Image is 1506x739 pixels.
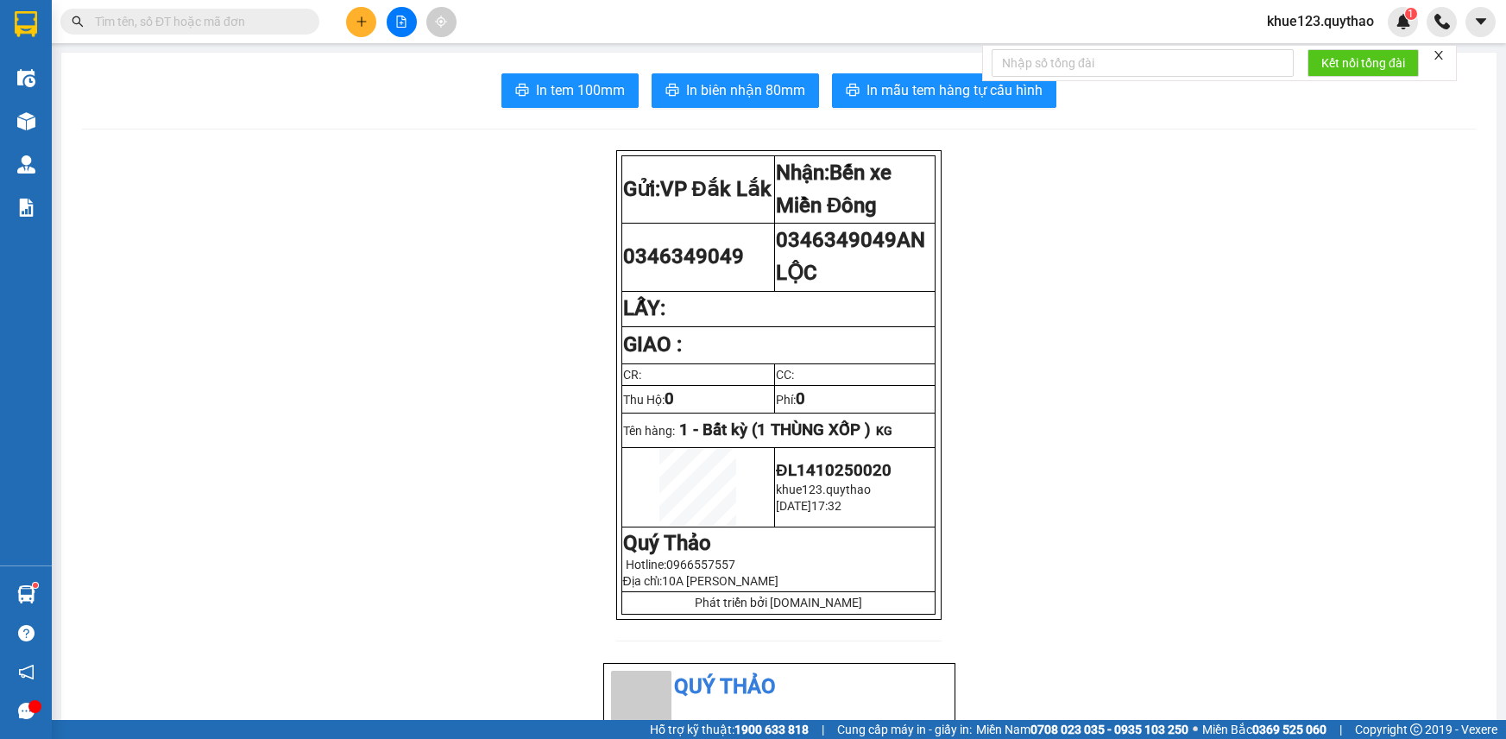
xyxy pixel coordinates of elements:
span: 0966557557 [666,558,735,572]
span: copyright [1410,723,1422,736]
li: Quý Thảo [611,671,948,704]
td: CR: [621,363,775,385]
span: 0346349049 [776,228,925,285]
span: [DATE] [776,499,811,513]
button: aim [426,7,457,37]
input: Tìm tên, số ĐT hoặc mã đơn [95,12,299,31]
span: printer [846,83,860,99]
span: aim [435,16,447,28]
img: solution-icon [17,199,35,217]
td: Phát triển bởi [DOMAIN_NAME] [621,591,935,614]
span: 1 - Bất kỳ (1 THÙNG XỐP ) [679,420,871,439]
td: Phí: [775,385,936,413]
strong: Quý Thảo [623,531,711,555]
span: Địa chỉ: [623,574,778,588]
img: warehouse-icon [17,69,35,87]
span: ĐL1410250020 [776,461,891,480]
span: close [1433,49,1445,61]
button: plus [346,7,376,37]
span: Cung cấp máy in - giấy in: [837,720,972,739]
strong: 0708 023 035 - 0935 103 250 [1030,723,1188,736]
span: question-circle [18,625,35,641]
span: printer [515,83,529,99]
span: KG [876,424,892,438]
sup: 1 [1405,8,1417,20]
button: caret-down [1465,7,1496,37]
span: In tem 100mm [536,79,625,101]
span: notification [18,664,35,680]
span: search [72,16,84,28]
span: khue123.quythao [1253,10,1388,32]
sup: 1 [33,583,38,588]
img: warehouse-icon [17,585,35,603]
img: icon-new-feature [1396,14,1411,29]
strong: Nhận: [776,161,892,218]
span: message [18,703,35,719]
span: plus [356,16,368,28]
span: ⚪️ [1193,726,1198,733]
span: Bến xe Miền Đông [776,161,892,218]
span: | [822,720,824,739]
strong: 1900 633 818 [734,723,809,736]
strong: 0369 525 060 [1252,723,1326,736]
span: Miền Nam [976,720,1188,739]
span: caret-down [1473,14,1489,29]
input: Nhập số tổng đài [992,49,1294,77]
span: 10A [PERSON_NAME] [662,574,778,588]
span: 17:32 [811,499,841,513]
span: printer [665,83,679,99]
span: 0 [796,389,805,408]
button: printerIn mẫu tem hàng tự cấu hình [832,73,1056,108]
img: warehouse-icon [17,155,35,174]
td: CC: [775,363,936,385]
img: logo-vxr [15,11,37,37]
span: khue123.quythao [776,483,871,496]
strong: LẤY: [623,296,665,320]
strong: GIAO : [623,332,682,357]
button: printerIn tem 100mm [501,73,639,108]
span: 0346349049 [623,244,744,268]
span: Kết nối tổng đài [1321,54,1405,73]
td: Thu Hộ: [621,385,775,413]
span: In mẫu tem hàng tự cấu hình [866,79,1043,101]
button: printerIn biên nhận 80mm [652,73,819,108]
span: file-add [395,16,407,28]
span: | [1339,720,1342,739]
img: phone-icon [1434,14,1450,29]
img: warehouse-icon [17,112,35,130]
strong: Gửi: [623,177,772,201]
span: In biên nhận 80mm [686,79,805,101]
span: VP Đắk Lắk [660,177,772,201]
span: Hỗ trợ kỹ thuật: [650,720,809,739]
span: Miền Bắc [1202,720,1326,739]
span: 0 [665,389,674,408]
button: Kết nối tổng đài [1308,49,1419,77]
p: Tên hàng: [623,420,934,439]
button: file-add [387,7,417,37]
span: Hotline: [626,558,735,572]
span: 1 [1408,8,1414,20]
